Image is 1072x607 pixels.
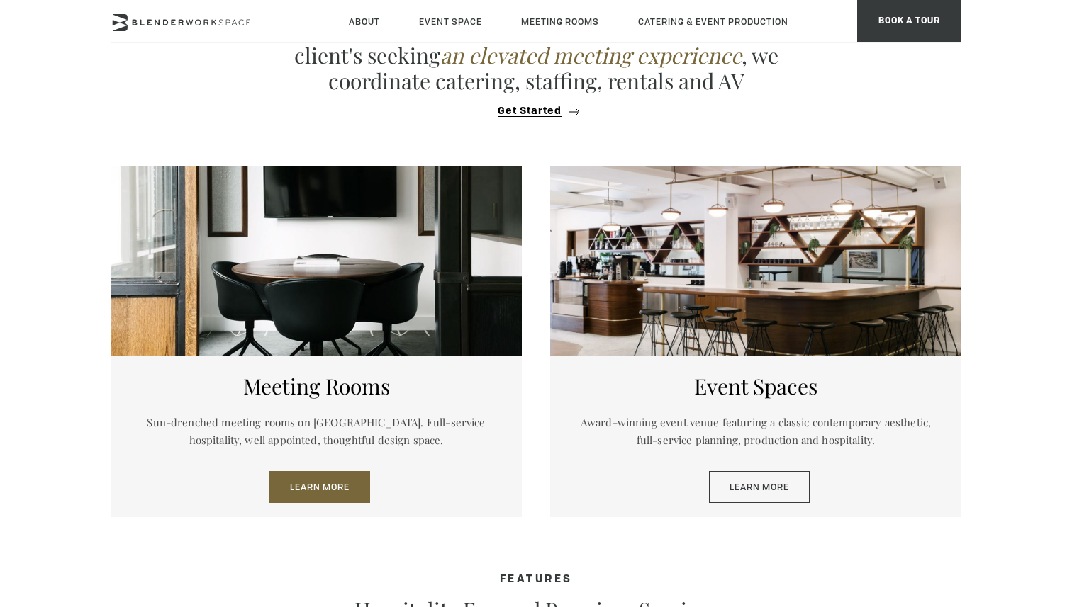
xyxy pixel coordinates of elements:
a: Learn More [709,471,810,504]
h5: Meeting Rooms [132,373,501,399]
p: Full-service event planning and production for client's seeking , we coordinate catering, staffin... [288,17,784,93]
em: an elevated meeting experience [440,41,742,69]
p: Sun-drenched meeting rooms on [GEOGRAPHIC_DATA]. Full-service hospitality, well appointed, though... [132,414,501,450]
iframe: Chat Widget [817,426,1072,607]
a: Learn More [269,471,370,504]
h5: Event Spaces [571,373,940,399]
h4: Features [111,574,961,586]
button: Get Started [493,105,579,118]
span: Get Started [498,106,562,117]
p: Award-winning event venue featuring a classic contemporary aesthetic, full-service planning, prod... [571,414,940,450]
